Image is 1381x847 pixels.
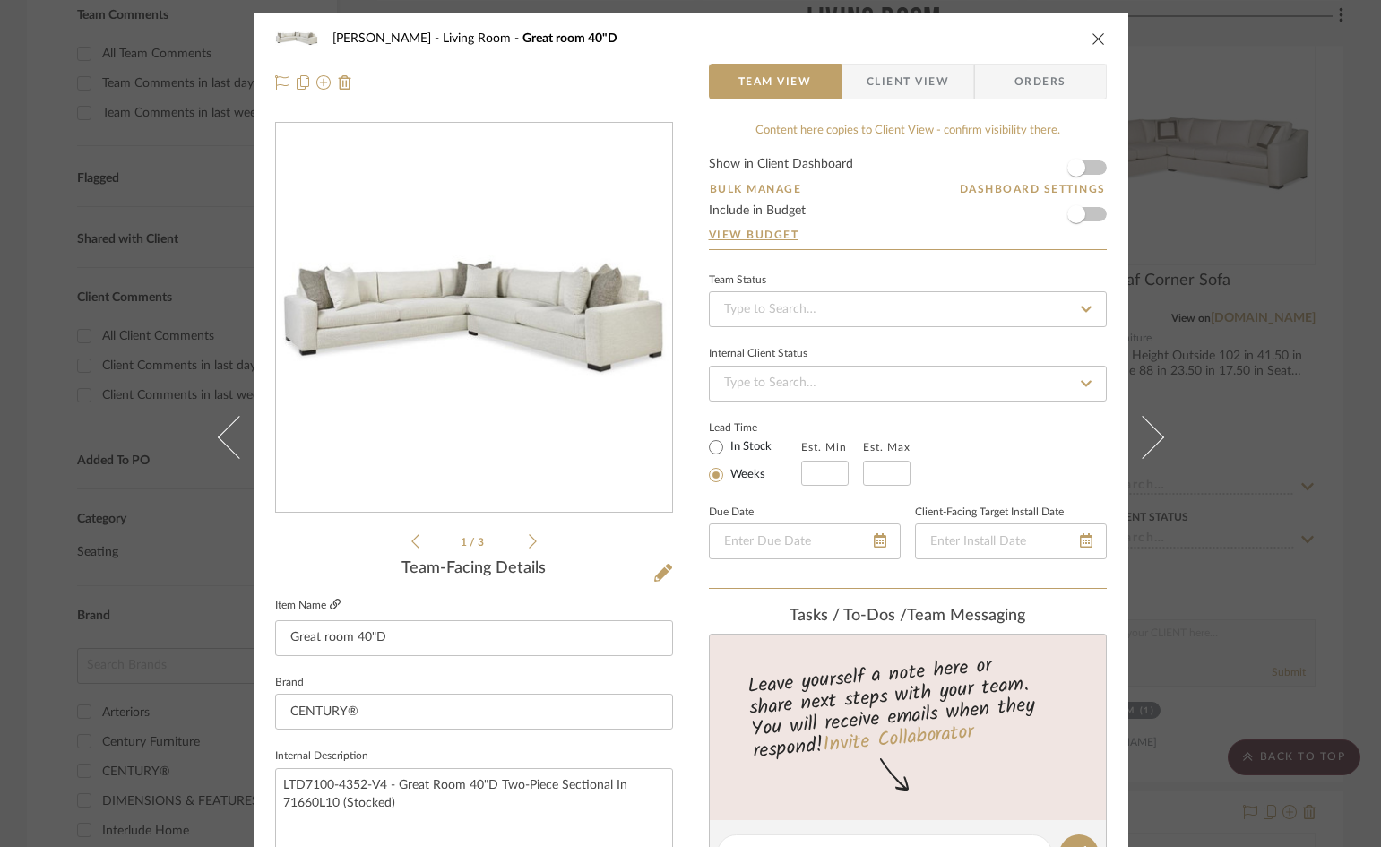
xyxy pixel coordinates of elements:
[709,607,1107,627] div: team Messaging
[727,467,765,483] label: Weeks
[706,646,1109,766] div: Leave yourself a note here or share next steps with your team. You will receive emails when they ...
[461,537,470,548] span: 1
[995,64,1086,99] span: Orders
[709,523,901,559] input: Enter Due Date
[470,537,478,548] span: /
[867,64,949,99] span: Client View
[275,752,368,761] label: Internal Description
[275,559,673,579] div: Team-Facing Details
[709,419,801,436] label: Lead Time
[709,122,1107,140] div: Content here copies to Client View - confirm visibility there.
[275,694,673,730] input: Enter Brand
[709,366,1107,402] input: Type to Search…
[522,32,617,45] span: Great room 40"D
[821,717,974,762] a: Invite Collaborator
[959,181,1107,197] button: Dashboard Settings
[276,255,672,381] img: 41d29038-7cb1-483e-8a4e-2d9069153cf8_436x436.jpg
[443,32,522,45] span: Living Room
[478,537,487,548] span: 3
[1091,30,1107,47] button: close
[275,21,318,56] img: 41d29038-7cb1-483e-8a4e-2d9069153cf8_48x40.jpg
[709,291,1107,327] input: Type to Search…
[709,436,801,486] mat-radio-group: Select item type
[709,508,754,517] label: Due Date
[709,181,803,197] button: Bulk Manage
[790,608,907,624] span: Tasks / To-Dos /
[709,276,766,285] div: Team Status
[727,439,772,455] label: In Stock
[863,441,911,454] label: Est. Max
[338,75,352,90] img: Remove from project
[801,441,847,454] label: Est. Min
[276,186,672,451] div: 0
[738,64,812,99] span: Team View
[709,228,1107,242] a: View Budget
[709,350,807,359] div: Internal Client Status
[915,523,1107,559] input: Enter Install Date
[275,678,304,687] label: Brand
[275,598,341,613] label: Item Name
[332,32,443,45] span: [PERSON_NAME]
[915,508,1064,517] label: Client-Facing Target Install Date
[275,620,673,656] input: Enter Item Name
